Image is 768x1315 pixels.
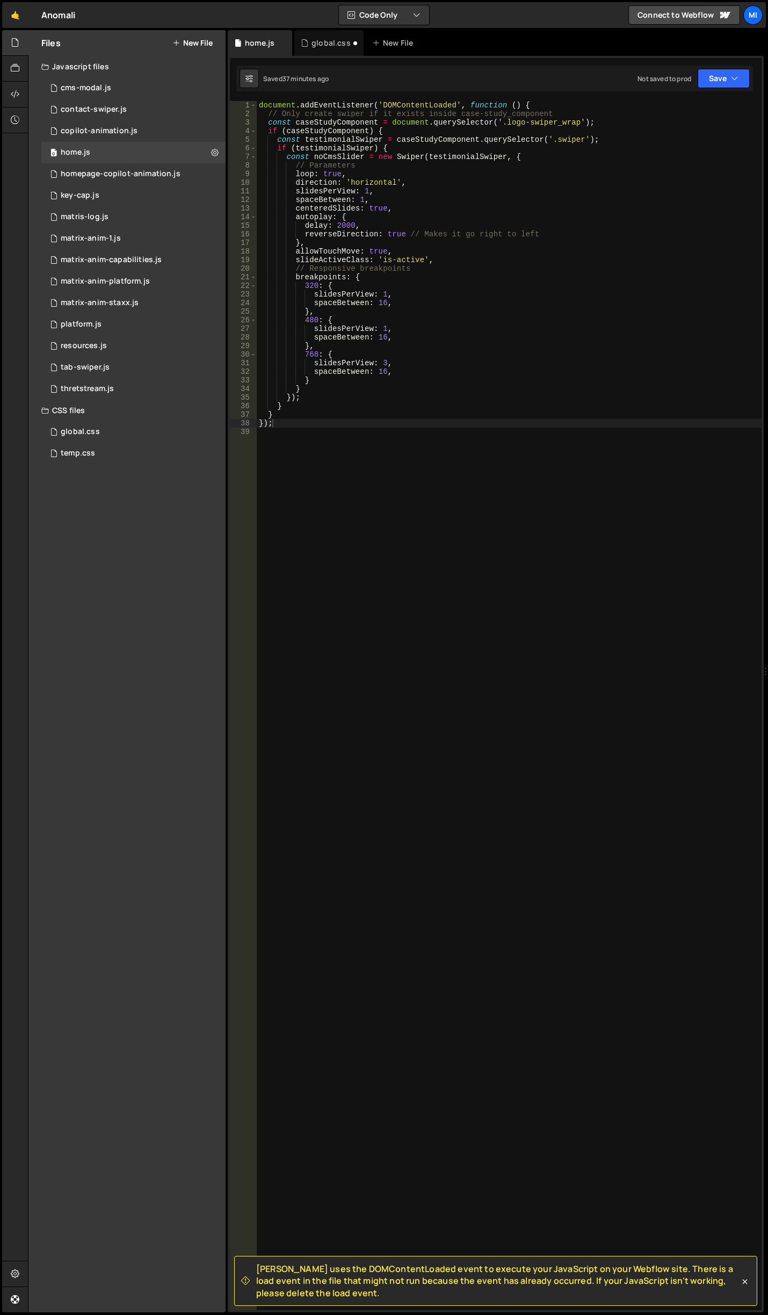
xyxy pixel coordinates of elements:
[230,402,257,410] div: 36
[230,419,257,428] div: 38
[230,367,257,376] div: 32
[230,316,257,324] div: 26
[61,105,127,114] div: contact-swiper.js
[230,118,257,127] div: 3
[41,249,226,271] div: 15093/44497.js
[230,376,257,385] div: 33
[28,56,226,77] div: Javascript files
[230,299,257,307] div: 24
[41,314,226,335] div: 15093/44024.js
[61,212,108,222] div: matris-log.js
[230,428,257,436] div: 39
[230,350,257,359] div: 30
[41,271,226,292] div: 15093/44547.js
[41,378,226,400] div: 15093/42555.js
[61,234,121,243] div: matrix-anim-1.js
[61,83,111,93] div: cms-modal.js
[230,178,257,187] div: 10
[41,335,226,357] div: 15093/44705.js
[230,127,257,135] div: 4
[230,359,257,367] div: 31
[245,38,274,48] div: home.js
[61,363,110,372] div: tab-swiper.js
[230,333,257,342] div: 28
[41,99,226,120] div: 15093/45360.js
[2,2,28,28] a: 🤙
[230,410,257,419] div: 37
[41,142,226,163] div: 15093/43289.js
[230,221,257,230] div: 15
[230,144,257,153] div: 6
[230,204,257,213] div: 13
[230,213,257,221] div: 14
[230,135,257,144] div: 5
[61,169,180,179] div: homepage-copilot-animation.js
[61,255,162,265] div: matrix-anim-capabilities.js
[230,153,257,161] div: 7
[256,1263,740,1299] span: [PERSON_NAME] uses the DOMContentLoaded event to execute your JavaScript on your Webflow site. Th...
[61,384,114,394] div: thretstream.js
[61,341,107,351] div: resources.js
[41,206,226,228] div: 15093/44972.js
[41,77,226,99] div: 15093/42609.js
[41,421,226,443] div: 15093/39455.css
[61,277,150,286] div: matrix-anim-platform.js
[230,264,257,273] div: 20
[41,443,226,464] div: 15093/41680.css
[41,9,75,21] div: Anomali
[41,292,226,314] div: 15093/44560.js
[230,196,257,204] div: 12
[230,161,257,170] div: 8
[230,239,257,247] div: 17
[230,170,257,178] div: 9
[230,393,257,402] div: 35
[230,307,257,316] div: 25
[230,342,257,350] div: 29
[230,187,257,196] div: 11
[61,126,137,136] div: copilot-animation.js
[282,74,329,83] div: 37 minutes ago
[230,110,257,118] div: 2
[372,38,417,48] div: New File
[637,74,691,83] div: Not saved to prod
[28,400,226,421] div: CSS files
[230,281,257,290] div: 22
[339,5,429,25] button: Code Only
[172,39,213,47] button: New File
[41,185,226,206] div: 15093/44488.js
[41,120,226,142] div: 15093/44927.js
[41,357,226,378] div: 15093/44053.js
[230,324,257,333] div: 27
[61,449,95,458] div: temp.css
[743,5,763,25] a: Mi
[230,230,257,239] div: 16
[61,148,90,157] div: home.js
[50,149,57,158] span: 0
[41,228,226,249] div: 15093/44468.js
[628,5,740,25] a: Connect to Webflow
[230,256,257,264] div: 19
[61,320,102,329] div: platform.js
[230,101,257,110] div: 1
[263,74,329,83] div: Saved
[41,37,61,49] h2: Files
[61,191,99,200] div: key-cap.js
[41,163,226,185] div: 15093/44951.js
[230,290,257,299] div: 23
[61,298,139,308] div: matrix-anim-staxx.js
[61,427,100,437] div: global.css
[698,69,750,88] button: Save
[230,385,257,393] div: 34
[311,38,351,48] div: global.css
[230,247,257,256] div: 18
[230,273,257,281] div: 21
